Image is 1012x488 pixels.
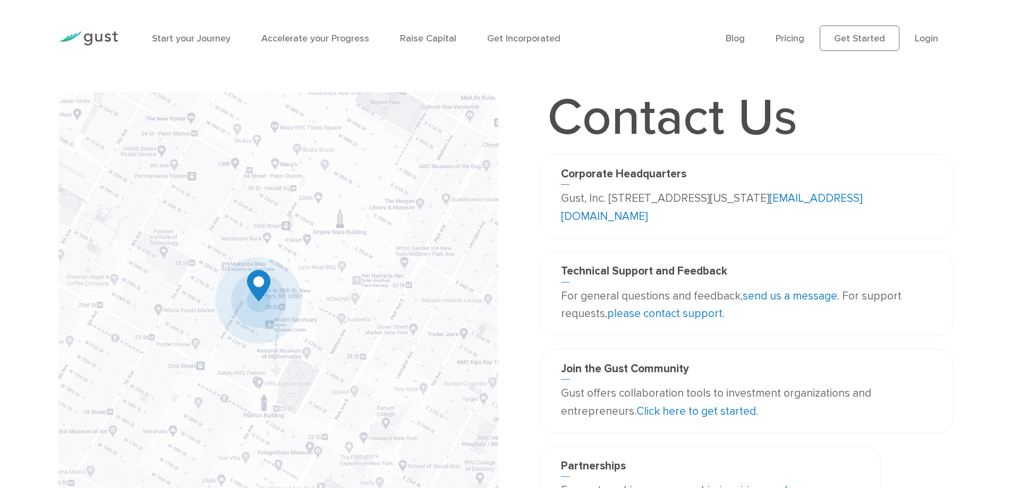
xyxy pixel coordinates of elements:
[607,307,722,320] a: please contact support
[561,167,932,185] h3: Corporate Headquarters
[636,405,756,418] a: Click here to get started
[561,362,932,380] h3: Join the Gust Community
[540,92,805,143] h1: Contact Us
[261,33,369,44] a: Accelerate your Progress
[58,31,118,46] img: Gust Logo
[561,459,860,477] h3: Partnerships
[400,33,456,44] a: Raise Capital
[820,25,899,51] a: Get Started
[743,289,837,303] a: send us a message
[561,192,862,223] a: [EMAIL_ADDRESS][DOMAIN_NAME]
[561,264,932,282] h3: Technical Support and Feedback
[726,33,745,44] a: Blog
[561,384,932,420] p: Gust offers collaboration tools to investment organizations and entrepreneurs. .
[915,33,938,44] a: Login
[561,287,932,323] p: For general questions and feedback, . For support requests, .
[487,33,560,44] a: Get Incorporated
[152,33,231,44] a: Start your Journey
[776,33,804,44] a: Pricing
[561,190,932,225] p: Gust, Inc. [STREET_ADDRESS][US_STATE]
